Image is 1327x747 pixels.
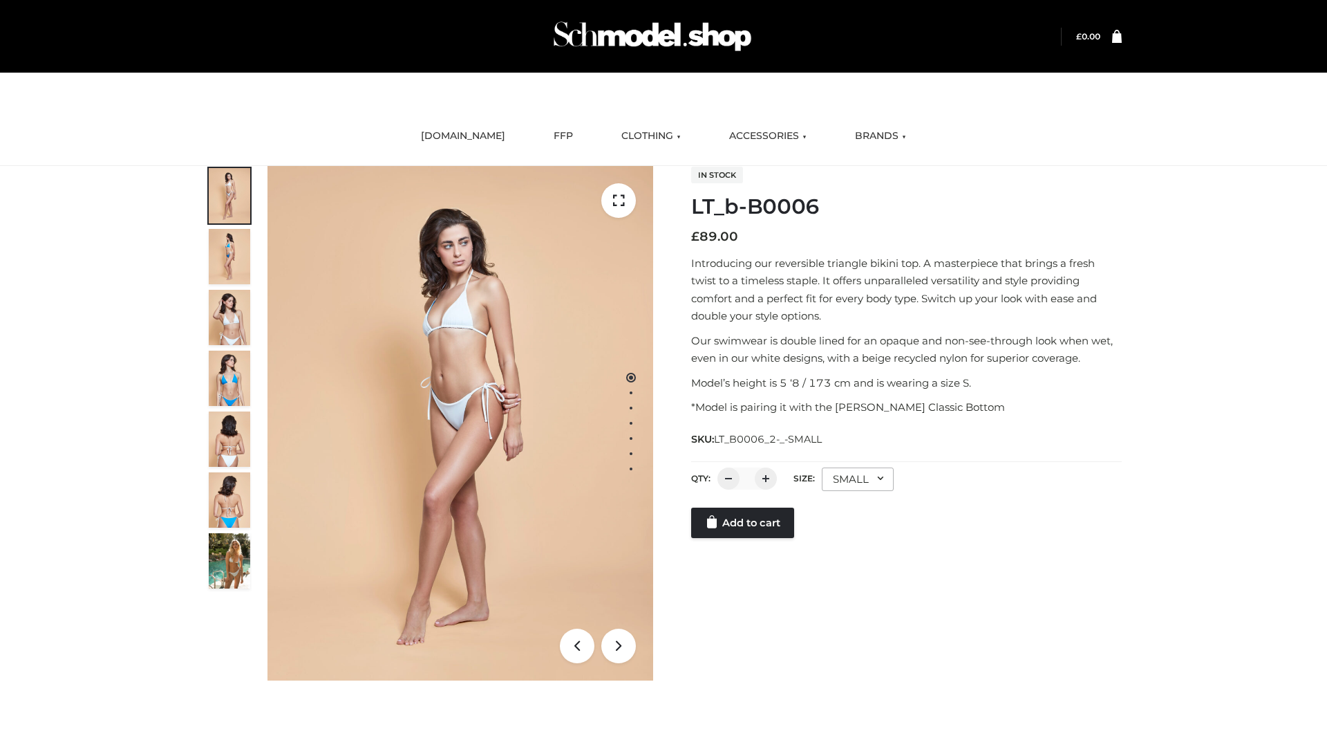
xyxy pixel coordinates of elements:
label: Size: [793,473,815,483]
a: [DOMAIN_NAME] [411,121,516,151]
img: ArielClassicBikiniTop_CloudNine_AzureSky_OW114ECO_4-scaled.jpg [209,351,250,406]
img: ArielClassicBikiniTop_CloudNine_AzureSky_OW114ECO_3-scaled.jpg [209,290,250,345]
img: ArielClassicBikiniTop_CloudNine_AzureSky_OW114ECO_8-scaled.jpg [209,472,250,528]
span: £ [1076,31,1082,41]
img: ArielClassicBikiniTop_CloudNine_AzureSky_OW114ECO_2-scaled.jpg [209,229,250,284]
p: Introducing our reversible triangle bikini top. A masterpiece that brings a fresh twist to a time... [691,255,1122,325]
span: LT_B0006_2-_-SMALL [714,433,822,445]
p: Model’s height is 5 ‘8 / 173 cm and is wearing a size S. [691,374,1122,392]
div: SMALL [822,468,894,491]
h1: LT_b-B0006 [691,194,1122,219]
img: ArielClassicBikiniTop_CloudNine_AzureSky_OW114ECO_1 [267,166,653,681]
a: FFP [543,121,583,151]
bdi: 0.00 [1076,31,1100,41]
a: Add to cart [691,508,794,538]
a: BRANDS [845,121,916,151]
a: CLOTHING [611,121,691,151]
span: £ [691,229,699,244]
p: Our swimwear is double lined for an opaque and non-see-through look when wet, even in our white d... [691,332,1122,367]
img: ArielClassicBikiniTop_CloudNine_AzureSky_OW114ECO_1-scaled.jpg [209,168,250,223]
span: In stock [691,167,743,183]
p: *Model is pairing it with the [PERSON_NAME] Classic Bottom [691,398,1122,416]
a: ACCESSORIES [719,121,817,151]
span: SKU: [691,431,823,448]
img: Arieltop_CloudNine_AzureSky2.jpg [209,533,250,589]
label: QTY: [691,473,710,483]
img: ArielClassicBikiniTop_CloudNine_AzureSky_OW114ECO_7-scaled.jpg [209,412,250,467]
bdi: 89.00 [691,229,738,244]
a: £0.00 [1076,31,1100,41]
img: Schmodel Admin 964 [549,9,756,64]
